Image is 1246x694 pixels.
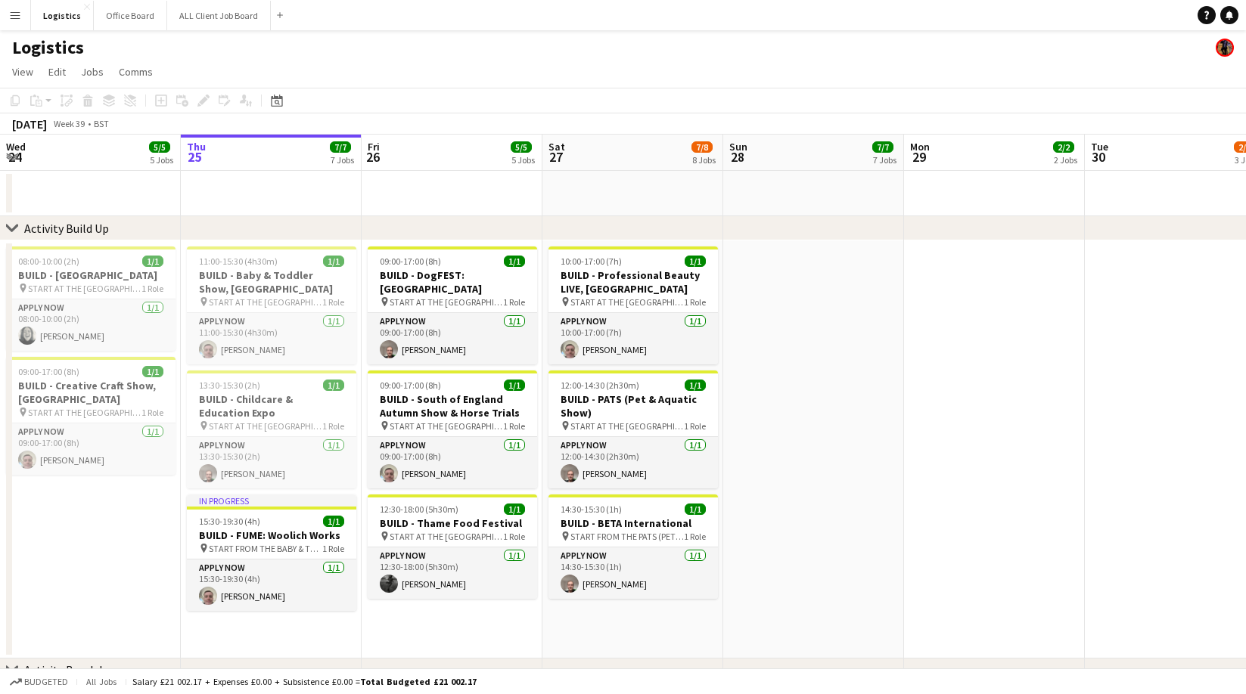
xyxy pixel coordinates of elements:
span: 1/1 [142,256,163,267]
span: 5/5 [149,141,170,153]
h3: BUILD - BETA International [548,516,718,530]
h3: BUILD - Thame Food Festival [368,516,537,530]
div: 8 Jobs [692,154,716,166]
span: 12:00-14:30 (2h30m) [561,380,639,391]
h3: BUILD - Professional Beauty LIVE, [GEOGRAPHIC_DATA] [548,268,718,296]
button: Budgeted [8,674,70,690]
h3: BUILD - PATS (Pet & Aquatic Show) [548,392,718,420]
span: START AT THE [GEOGRAPHIC_DATA] [570,296,684,308]
span: Comms [119,65,153,79]
span: 1/1 [142,366,163,377]
app-job-card: 12:30-18:00 (5h30m)1/1BUILD - Thame Food Festival START AT THE [GEOGRAPHIC_DATA]1 RoleAPPLY NOW1/... [368,494,537,599]
span: START AT THE [GEOGRAPHIC_DATA] [28,283,141,294]
span: Budgeted [24,677,68,687]
app-job-card: 12:00-14:30 (2h30m)1/1BUILD - PATS (Pet & Aquatic Show) START AT THE [GEOGRAPHIC_DATA]1 RoleAPPLY... [548,370,718,488]
span: 11:00-15:30 (4h30m) [199,256,278,267]
span: 1 Role [503,296,525,308]
span: 30 [1089,148,1108,166]
span: 1/1 [504,256,525,267]
span: 28 [727,148,747,166]
span: 1 Role [684,296,706,308]
app-job-card: 08:00-10:00 (2h)1/1BUILD - [GEOGRAPHIC_DATA] START AT THE [GEOGRAPHIC_DATA]1 RoleAPPLY NOW1/108:0... [6,246,176,351]
app-card-role: APPLY NOW1/109:00-17:00 (8h)[PERSON_NAME] [6,423,176,475]
span: 24 [4,148,26,166]
h3: BUILD - Baby & Toddler Show, [GEOGRAPHIC_DATA] [187,268,356,296]
span: 1 Role [503,531,525,542]
h3: BUILD - South of England Autumn Show & Horse Trials [368,392,537,420]
span: 15:30-19:30 (4h) [199,516,260,527]
app-card-role: APPLY NOW1/114:30-15:30 (1h)[PERSON_NAME] [548,547,718,599]
span: 1/1 [685,380,706,391]
span: 08:00-10:00 (2h) [18,256,79,267]
app-card-role: APPLY NOW1/112:00-14:30 (2h30m)[PERSON_NAME] [548,437,718,488]
button: Logistics [31,1,94,30]
span: 1 Role [322,296,344,308]
div: BST [94,118,109,129]
a: Comms [113,62,159,82]
app-job-card: 09:00-17:00 (8h)1/1BUILD - Creative Craft Show, [GEOGRAPHIC_DATA] START AT THE [GEOGRAPHIC_DATA]1... [6,357,176,475]
div: Activity Build Up [24,221,109,236]
button: Office Board [94,1,167,30]
span: 1 Role [141,283,163,294]
div: 5 Jobs [150,154,173,166]
h3: BUILD - [GEOGRAPHIC_DATA] [6,268,176,282]
app-card-role: APPLY NOW1/112:30-18:00 (5h30m)[PERSON_NAME] [368,547,537,599]
span: 1/1 [323,516,344,527]
span: START AT THE [GEOGRAPHIC_DATA] [209,296,322,308]
div: 2 Jobs [1054,154,1077,166]
span: 1/1 [323,256,344,267]
span: 1/1 [323,380,344,391]
div: 7 Jobs [873,154,896,166]
span: START AT THE [GEOGRAPHIC_DATA] [570,420,684,432]
span: 29 [908,148,930,166]
span: 2/2 [1053,141,1074,153]
span: 7/7 [872,141,893,153]
div: Salary £21 002.17 + Expenses £0.00 + Subsistence £0.00 = [132,676,477,687]
span: START AT THE [GEOGRAPHIC_DATA] [28,407,141,418]
span: Fri [368,140,380,153]
span: START AT THE [GEOGRAPHIC_DATA] [390,531,503,542]
span: 14:30-15:30 (1h) [561,503,622,515]
span: START FROM THE PATS (PETS & AQUATIC) SHOW [570,531,684,542]
span: 09:00-17:00 (8h) [380,256,441,267]
span: Mon [910,140,930,153]
div: [DATE] [12,116,47,132]
span: Sun [729,140,747,153]
div: 14:30-15:30 (1h)1/1BUILD - BETA International START FROM THE PATS (PETS & AQUATIC) SHOW1 RoleAPPL... [548,494,718,599]
span: 1/1 [504,380,525,391]
span: 1/1 [685,503,706,515]
span: Total Budgeted £21 002.17 [360,676,477,687]
button: ALL Client Job Board [167,1,271,30]
app-user-avatar: Desiree Ramsey [1216,39,1234,57]
h3: BUILD - FUME: Woolich Works [187,528,356,542]
div: In progress15:30-19:30 (4h)1/1BUILD - FUME: Woolich Works START FROM THE BABY & TODDLER SHOW, [GE... [187,494,356,611]
div: 09:00-17:00 (8h)1/1BUILD - DogFEST: [GEOGRAPHIC_DATA] START AT THE [GEOGRAPHIC_DATA]1 RoleAPPLY N... [368,246,537,364]
app-card-role: APPLY NOW1/110:00-17:00 (7h)[PERSON_NAME] [548,313,718,364]
span: 1 Role [141,407,163,418]
span: 09:00-17:00 (8h) [380,380,441,391]
h3: BUILD - Childcare & Education Expo [187,392,356,420]
app-job-card: 11:00-15:30 (4h30m)1/1BUILD - Baby & Toddler Show, [GEOGRAPHIC_DATA] START AT THE [GEOGRAPHIC_DAT... [187,246,356,364]
app-card-role: APPLY NOW1/109:00-17:00 (8h)[PERSON_NAME] [368,313,537,364]
span: View [12,65,33,79]
app-job-card: 09:00-17:00 (8h)1/1BUILD - South of England Autumn Show & Horse Trials START AT THE [GEOGRAPHIC_D... [368,370,537,488]
div: Activity Breakdown [24,662,124,677]
span: 7/8 [691,141,713,153]
span: 25 [185,148,206,166]
span: 09:00-17:00 (8h) [18,366,79,377]
h3: BUILD - DogFEST: [GEOGRAPHIC_DATA] [368,268,537,296]
h3: BUILD - Creative Craft Show, [GEOGRAPHIC_DATA] [6,379,176,406]
span: All jobs [83,676,120,687]
app-job-card: 13:30-15:30 (2h)1/1BUILD - Childcare & Education Expo START AT THE [GEOGRAPHIC_DATA]1 RoleAPPLY N... [187,370,356,488]
div: 5 Jobs [511,154,535,166]
app-card-role: APPLY NOW1/113:30-15:30 (2h)[PERSON_NAME] [187,437,356,488]
span: Thu [187,140,206,153]
span: 1 Role [684,531,706,542]
span: Sat [548,140,565,153]
span: 7/7 [330,141,351,153]
span: 1 Role [322,420,344,432]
